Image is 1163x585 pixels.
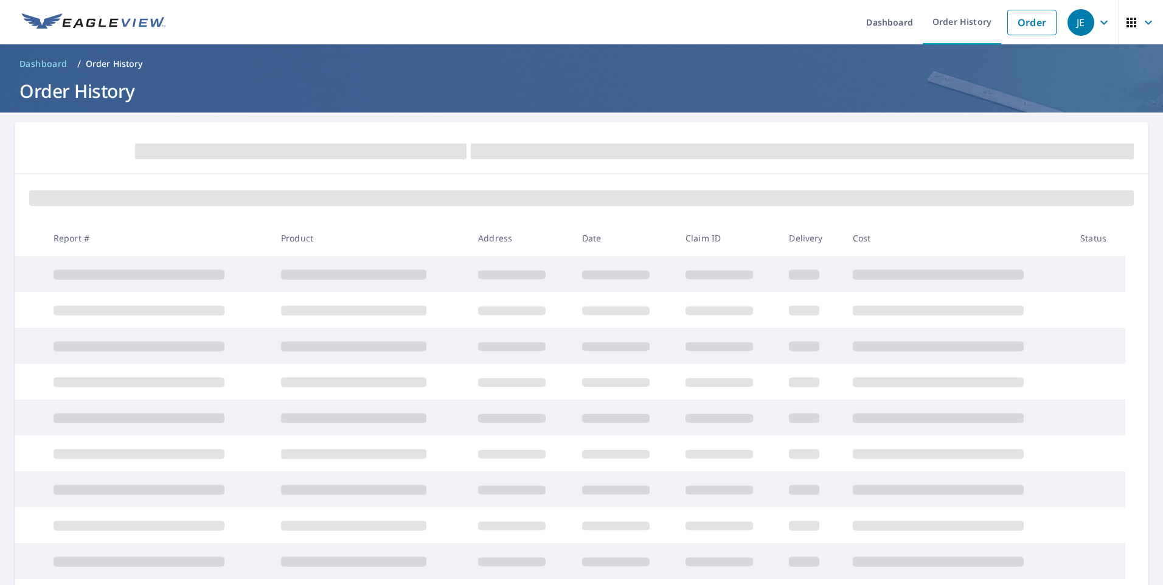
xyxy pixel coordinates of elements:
[468,220,572,256] th: Address
[1007,10,1057,35] a: Order
[843,220,1071,256] th: Cost
[779,220,842,256] th: Delivery
[86,58,143,70] p: Order History
[77,57,81,71] li: /
[19,58,68,70] span: Dashboard
[1068,9,1094,36] div: JE
[572,220,676,256] th: Date
[15,54,1148,74] nav: breadcrumb
[22,13,165,32] img: EV Logo
[1071,220,1125,256] th: Status
[15,78,1148,103] h1: Order History
[271,220,468,256] th: Product
[44,220,271,256] th: Report #
[676,220,779,256] th: Claim ID
[15,54,72,74] a: Dashboard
